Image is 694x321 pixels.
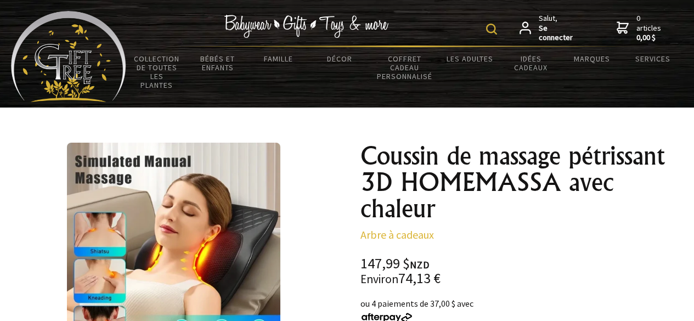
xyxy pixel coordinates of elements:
[514,54,548,72] font: Idées cadeaux
[377,54,432,81] font: Coffret cadeau personnalisé
[360,298,473,309] font: ou 4 paiements de 37,00 $ avec
[539,23,573,43] font: Se connecter
[500,47,561,79] a: Idées cadeaux
[410,258,430,271] font: NZD
[486,24,497,35] img: recherche de produits
[200,54,235,72] font: Bébés et enfants
[574,54,610,64] font: Marques
[439,47,500,70] a: Les adultes
[561,47,622,70] a: Marques
[520,14,582,43] a: Salut,Se connecter
[264,54,293,64] font: Famille
[126,47,187,97] a: Collection de toutes les plantes
[617,14,665,43] a: 0 articles0,00 $
[309,47,370,70] a: Décor
[539,13,557,23] font: Salut,
[224,15,388,38] img: Vêtements pour bébés - Cadeaux - Jouets et plus
[635,54,670,64] font: Services
[636,32,656,42] font: 0,00 $
[360,272,398,286] font: Environ
[447,54,493,64] font: Les adultes
[11,11,126,102] img: Articles pour bébé - Cadeaux - Jouets et plus encore...
[360,228,434,241] a: Arbre à cadeaux
[636,13,661,33] font: 0 articles
[360,140,665,223] font: Coussin de massage pétrissant 3D HOMEMASSA avec chaleur
[327,54,352,64] font: Décor
[398,269,441,287] font: 74,13 €
[370,47,439,88] a: Coffret cadeau personnalisé
[187,47,248,79] a: Bébés et enfants
[622,47,683,70] a: Services
[248,47,309,70] a: Famille
[134,54,179,90] font: Collection de toutes les plantes
[360,254,410,272] font: 147,99 $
